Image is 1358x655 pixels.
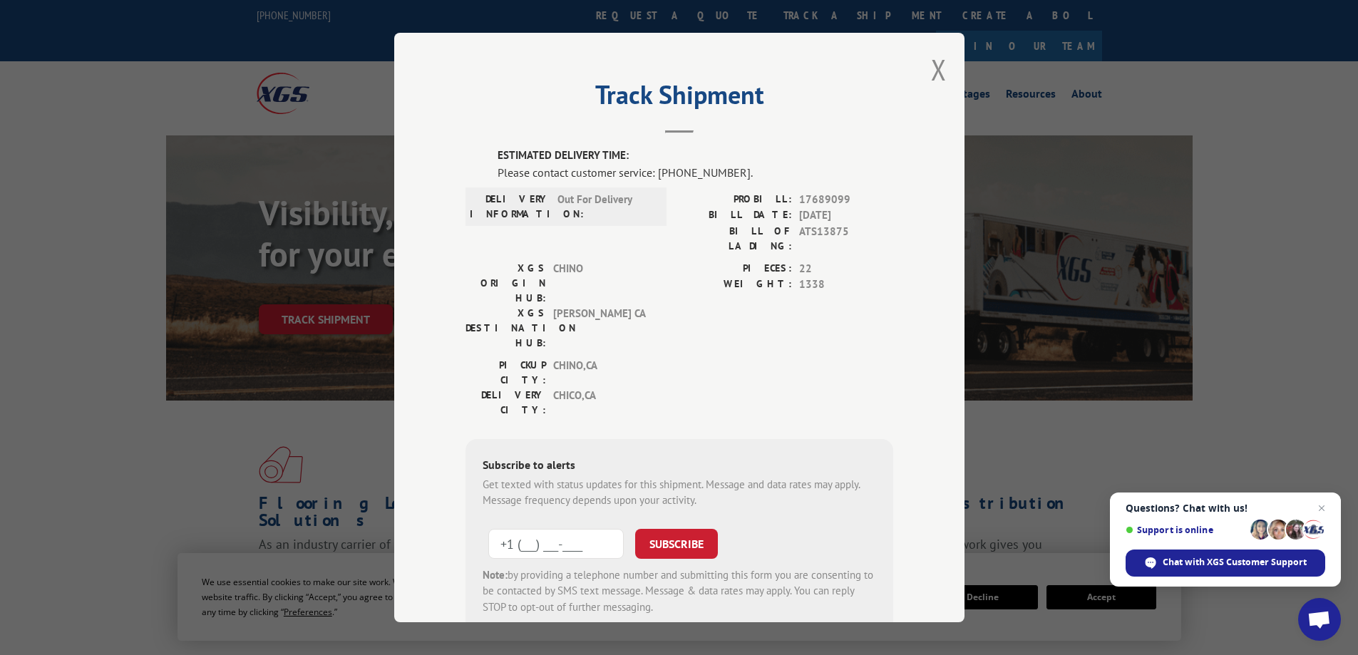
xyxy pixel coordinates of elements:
[1298,598,1341,641] div: Open chat
[635,529,718,559] button: SUBSCRIBE
[553,306,649,351] span: [PERSON_NAME] CA
[553,388,649,418] span: CHICO , CA
[465,358,546,388] label: PICKUP CITY:
[799,192,893,208] span: 17689099
[679,192,792,208] label: PROBILL:
[557,192,654,222] span: Out For Delivery
[799,207,893,224] span: [DATE]
[1126,525,1245,535] span: Support is online
[498,164,893,181] div: Please contact customer service: [PHONE_NUMBER].
[679,261,792,277] label: PIECES:
[488,529,624,559] input: Phone Number
[483,477,876,509] div: Get texted with status updates for this shipment. Message and data rates may apply. Message frequ...
[483,456,876,477] div: Subscribe to alerts
[470,192,550,222] label: DELIVERY INFORMATION:
[799,224,893,254] span: ATS13875
[799,261,893,277] span: 22
[1163,556,1307,569] span: Chat with XGS Customer Support
[553,358,649,388] span: CHINO , CA
[483,568,508,582] strong: Note:
[1126,550,1325,577] div: Chat with XGS Customer Support
[498,148,893,164] label: ESTIMATED DELIVERY TIME:
[931,51,947,88] button: Close modal
[465,85,893,112] h2: Track Shipment
[483,567,876,616] div: by providing a telephone number and submitting this form you are consenting to be contacted by SM...
[553,261,649,306] span: CHINO
[679,277,792,293] label: WEIGHT:
[679,207,792,224] label: BILL DATE:
[465,261,546,306] label: XGS ORIGIN HUB:
[465,306,546,351] label: XGS DESTINATION HUB:
[799,277,893,293] span: 1338
[679,224,792,254] label: BILL OF LADING:
[465,388,546,418] label: DELIVERY CITY:
[1313,500,1330,517] span: Close chat
[1126,502,1325,514] span: Questions? Chat with us!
